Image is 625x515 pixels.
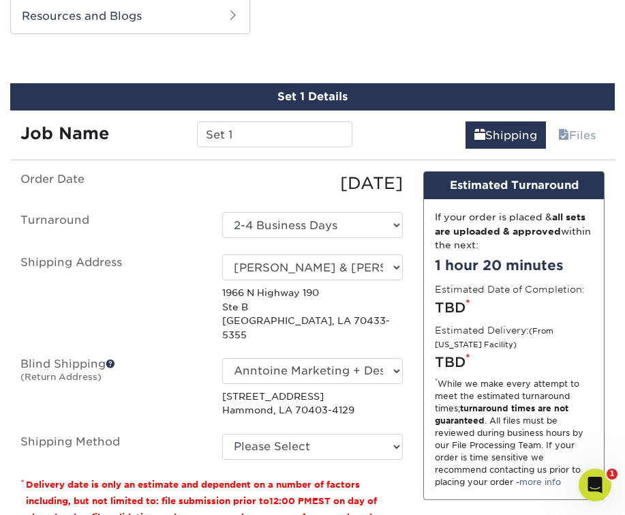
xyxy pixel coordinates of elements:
label: Turnaround [10,212,212,238]
a: more info [519,477,561,487]
div: TBD [435,352,593,372]
strong: turnaround times are not guaranteed [435,403,568,426]
span: shipping [474,129,485,142]
input: Enter a job name [197,121,353,147]
label: Order Date [10,171,212,196]
div: Set 1 Details [10,83,615,111]
div: TBD [435,297,593,318]
a: Shipping [466,121,546,149]
a: Files [549,121,605,149]
div: While we make every attempt to meet the estimated turnaround times; . All files must be reviewed ... [435,378,593,488]
strong: Job Name [20,123,109,143]
label: Shipping Address [10,254,212,342]
div: 1 hour 20 minutes [435,255,593,276]
span: 12:00 PM [269,496,312,506]
label: Estimated Delivery: [435,323,593,351]
div: [DATE] [212,171,414,196]
p: 1966 N Highway 190 Ste B [GEOGRAPHIC_DATA], LA 70433-5355 [222,286,403,342]
div: Estimated Turnaround [424,172,604,199]
span: 1 [607,469,618,480]
small: (Return Address) [20,372,102,382]
p: [STREET_ADDRESS] Hammond, LA 70403-4129 [222,389,403,417]
div: If your order is placed & within the next: [435,210,593,252]
small: (From [US_STATE] Facility) [435,327,553,349]
label: Estimated Date of Completion: [435,282,585,296]
strong: all sets are uploaded & approved [435,211,585,236]
label: Blind Shipping [10,358,212,417]
iframe: Intercom live chat [579,469,611,501]
span: files [558,129,569,142]
label: Shipping Method [10,434,212,460]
